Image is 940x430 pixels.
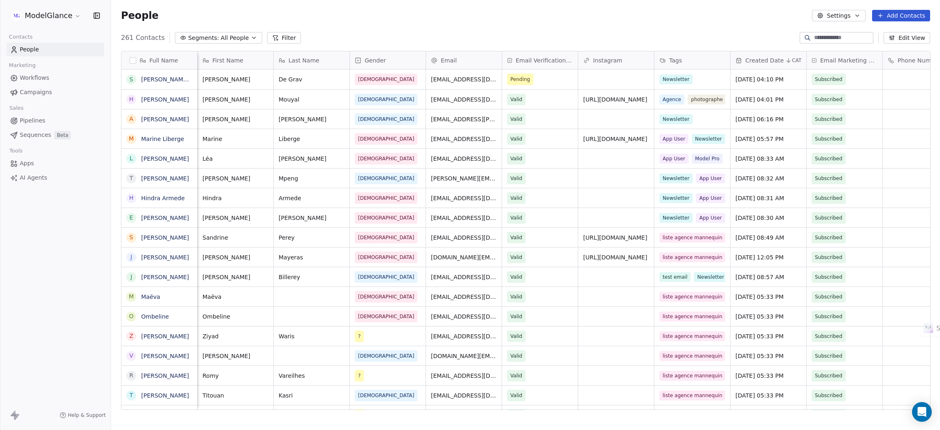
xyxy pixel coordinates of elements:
div: T [130,174,133,183]
span: [DATE] 08:31 AM [735,194,801,202]
span: AI Agents [20,173,47,182]
a: [PERSON_NAME] [141,353,189,359]
span: [EMAIL_ADDRESS][DOMAIN_NAME] [431,75,497,83]
span: Armede [279,194,344,202]
span: [PERSON_NAME] [202,95,268,104]
a: [URL][DOMAIN_NAME] [583,234,647,241]
div: E [130,213,133,222]
div: S [130,233,133,242]
div: J [130,273,132,281]
a: [URL][DOMAIN_NAME] [583,96,647,103]
a: [PERSON_NAME] [141,175,189,182]
span: Subscribed [815,372,842,380]
span: [DOMAIN_NAME][EMAIL_ADDRESS][DOMAIN_NAME] [431,352,497,360]
span: Valid [510,194,522,202]
span: App User [659,134,689,144]
span: ? [358,332,361,340]
span: Valid [510,95,522,104]
span: Apps [20,159,34,168]
span: liste agence mannequin [659,410,725,420]
span: [DATE] 08:33 AM [735,155,801,163]
span: [DEMOGRAPHIC_DATA] [358,155,414,163]
span: [EMAIL_ADDRESS][DOMAIN_NAME] [431,293,497,301]
span: Gender [365,56,386,65]
span: Newsletter [659,193,693,203]
span: liste agence mannequin [659,312,725,321]
a: [PERSON_NAME] [141,372,189,379]
span: [DATE] 12:05 PM [735,253,801,261]
div: Created DateCAT [731,51,806,69]
span: Segments: [188,34,219,42]
div: Gender [350,51,426,69]
span: Help & Support [68,412,106,418]
button: Filter [267,32,301,44]
span: Valid [510,352,522,360]
span: Marketing [5,59,39,72]
span: Subscribed [815,155,842,163]
div: M [129,292,134,301]
span: [EMAIL_ADDRESS][DOMAIN_NAME] [431,332,497,340]
span: App User [696,173,725,183]
a: Apps [7,157,104,170]
span: [EMAIL_ADDRESS][DOMAIN_NAME] [431,312,497,321]
span: [DATE] 05:57 PM [735,135,801,143]
span: Waris [279,332,344,340]
span: Workflows [20,74,49,82]
span: [DATE] 05:33 PM [735,352,801,360]
span: [DEMOGRAPHIC_DATA] [358,95,414,104]
span: Subscribed [815,352,842,360]
span: Email [441,56,457,65]
span: Mayeras [279,253,344,261]
span: [PERSON_NAME] [202,174,268,183]
span: [PERSON_NAME] [202,273,268,281]
span: Newsletter [694,272,727,282]
span: CAT [792,57,801,64]
span: Subscribed [815,214,842,222]
span: liste agence mannequin [659,331,725,341]
span: Subscribed [815,135,842,143]
span: Instagram [593,56,622,65]
span: [EMAIL_ADDRESS][DOMAIN_NAME] [431,135,497,143]
span: [DATE] 06:16 PM [735,115,801,123]
div: Email Marketing Consent [807,51,882,69]
span: Subscribed [815,194,842,202]
a: SequencesBeta [7,128,104,142]
span: Valid [510,273,522,281]
a: People [7,43,104,56]
span: App User [696,193,725,203]
span: Maëva [202,293,268,301]
span: Mpeng [279,174,344,183]
span: Léa [202,155,268,163]
span: Mouyal [279,95,344,104]
span: [DATE] 05:33 PM [735,312,801,321]
div: Open Intercom Messenger [912,402,932,422]
a: Hindra Armede [141,195,185,201]
span: Subscribed [815,391,842,400]
div: Tags [654,51,730,69]
div: H [129,95,134,104]
span: Titouan [202,391,268,400]
span: [DEMOGRAPHIC_DATA] [358,253,414,261]
span: Ziyad [202,332,268,340]
span: [EMAIL_ADDRESS][DOMAIN_NAME] [431,194,497,202]
span: All People [221,34,249,42]
span: Subscribed [815,293,842,301]
span: liste agence mannequin [659,233,725,243]
a: [PERSON_NAME] De Grav [141,76,214,83]
span: [DEMOGRAPHIC_DATA] [358,194,414,202]
span: Perey [279,233,344,242]
span: Subscribed [815,253,842,261]
a: [PERSON_NAME] [141,96,189,103]
span: [PERSON_NAME] [202,214,268,222]
a: [PERSON_NAME] [141,234,189,241]
span: [DEMOGRAPHIC_DATA] [358,352,414,360]
span: Pipelines [20,116,45,125]
span: Hindra [202,194,268,202]
button: Edit View [884,32,930,44]
span: Subscribed [815,332,842,340]
span: Last Name [289,56,319,65]
span: Email Marketing Consent [820,56,877,65]
span: Valid [510,312,522,321]
div: M [129,134,134,143]
a: AI Agents [7,171,104,185]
